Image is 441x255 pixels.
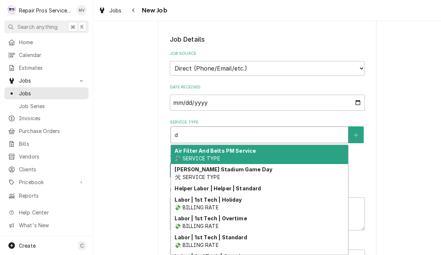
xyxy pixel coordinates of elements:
span: Clients [19,165,85,173]
span: C [80,242,84,250]
span: Reports [19,192,85,199]
span: Jobs [19,90,85,97]
span: 🛠️ SERVICE TYPE [175,174,220,180]
label: Service Type [170,119,365,125]
div: Service Type [170,119,365,143]
a: Bills [4,138,89,150]
a: Purchase Orders [4,125,89,137]
input: yyyy-mm-dd [170,95,365,111]
a: Estimates [4,62,89,74]
span: Search anything [17,23,58,31]
div: Repair Pros Services Inc's Avatar [7,5,17,15]
a: Home [4,36,89,48]
span: Job Series [19,102,85,110]
strong: Helper Labor | Helper | Standard [175,185,261,191]
strong: Air Filter And Belts PM Service [175,148,256,154]
span: 💸 BILLING RATE [175,242,218,248]
div: Mindy Volker's Avatar [77,5,87,15]
a: Jobs [95,4,125,16]
span: Jobs [109,7,122,14]
legend: Job Details [170,35,365,44]
span: 💸 BILLING RATE [175,204,218,210]
div: Job Source [170,51,365,75]
span: 🛠️ SERVICE TYPE [175,155,220,161]
a: Calendar [4,49,89,61]
div: R [7,5,17,15]
button: Create New Service [348,126,364,143]
span: New Job [140,5,167,15]
span: ⌘ [70,23,75,31]
a: Go to Jobs [4,75,89,87]
label: Date Received [170,84,365,90]
a: Invoices [4,112,89,124]
span: What's New [19,221,84,229]
span: Calendar [19,51,85,59]
div: MV [77,5,87,15]
span: Vendors [19,153,85,160]
span: Purchase Orders [19,127,85,135]
div: Date Received [170,84,365,110]
span: K [81,23,84,31]
a: Go to What's New [4,219,89,231]
strong: Labor | 1st Tech | Standard [175,234,247,240]
svg: Create New Service [354,133,358,138]
a: Jobs [4,87,89,99]
a: Go to Help Center [4,206,89,218]
span: Pricebook [19,178,74,186]
a: Clients [4,163,89,175]
strong: [PERSON_NAME] Stadium Game Day [175,166,272,172]
a: Reports [4,190,89,202]
span: Estimates [19,64,85,72]
label: Job Type [170,152,365,158]
strong: Labor | 1st Tech | Holiday [175,197,242,203]
button: Search anything⌘K [4,20,89,33]
div: Job Type [170,152,365,178]
span: Help Center [19,209,84,216]
div: Reason For Call [170,187,365,231]
span: Bills [19,140,85,148]
a: Job Series [4,100,89,112]
label: Job Source [170,51,365,57]
span: Home [19,38,85,46]
span: Invoices [19,114,85,122]
span: Jobs [19,77,74,84]
span: 💸 BILLING RATE [175,223,218,229]
label: Technician Instructions [170,240,365,246]
button: Navigate back [128,4,140,16]
label: Reason For Call [170,187,365,193]
a: Go to Pricebook [4,176,89,188]
span: Create [19,243,36,249]
strong: Labor | 1st Tech | Overtime [175,215,247,221]
div: Repair Pros Services Inc [19,7,73,14]
a: Vendors [4,151,89,163]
